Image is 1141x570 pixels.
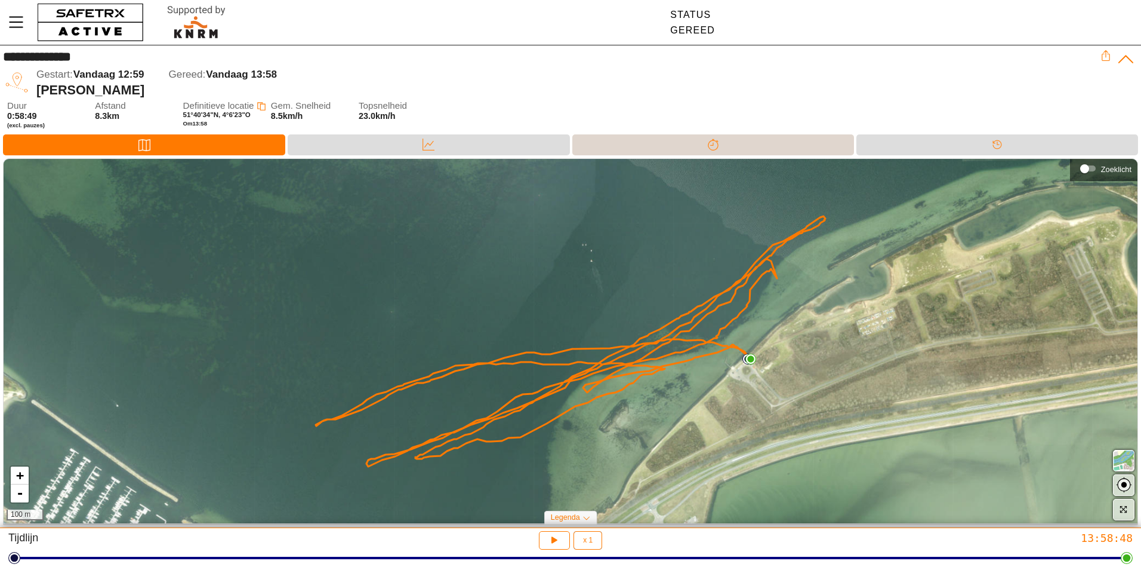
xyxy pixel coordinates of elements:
span: 8.5km/h [271,111,303,121]
span: Vandaag 12:59 [73,69,144,80]
span: Vandaag 13:58 [206,69,277,80]
div: Gereed [670,25,715,36]
img: PathStart.svg [742,354,753,364]
div: Tijdlijn [856,134,1138,155]
img: PathEnd.svg [745,354,756,364]
div: Kaart [3,134,285,155]
span: Legenda [551,513,580,522]
div: Zoeklicht [1076,160,1131,177]
div: 13:58:48 [761,531,1133,545]
span: Om 13:58 [183,120,208,127]
span: 23.0km/h [359,111,396,121]
div: Data [288,134,569,155]
img: TRIP.svg [3,69,30,96]
span: Duur [7,101,84,111]
span: Definitieve locatie [183,100,254,111]
span: 51°40'34"N, 4°6'23"O [183,111,251,118]
span: Afstand [95,101,171,111]
img: RescueLogo.svg [153,3,239,42]
span: x 1 [583,537,593,544]
div: Splitsen [572,134,854,155]
a: Zoom out [11,485,29,502]
div: [PERSON_NAME] [36,82,1100,98]
span: Gereed: [169,69,206,80]
span: Gem. Snelheid [271,101,347,111]
span: (excl. pauzes) [7,122,84,129]
button: x 1 [573,531,602,550]
div: Zoeklicht [1101,165,1131,174]
span: 0:58:49 [7,111,37,121]
span: Gestart: [36,69,73,80]
a: Zoom in [11,467,29,485]
span: Topsnelheid [359,101,435,111]
div: Status [670,10,715,20]
div: Tijdlijn [8,531,380,550]
div: 100 m [7,510,44,520]
span: 8.3km [95,111,119,121]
